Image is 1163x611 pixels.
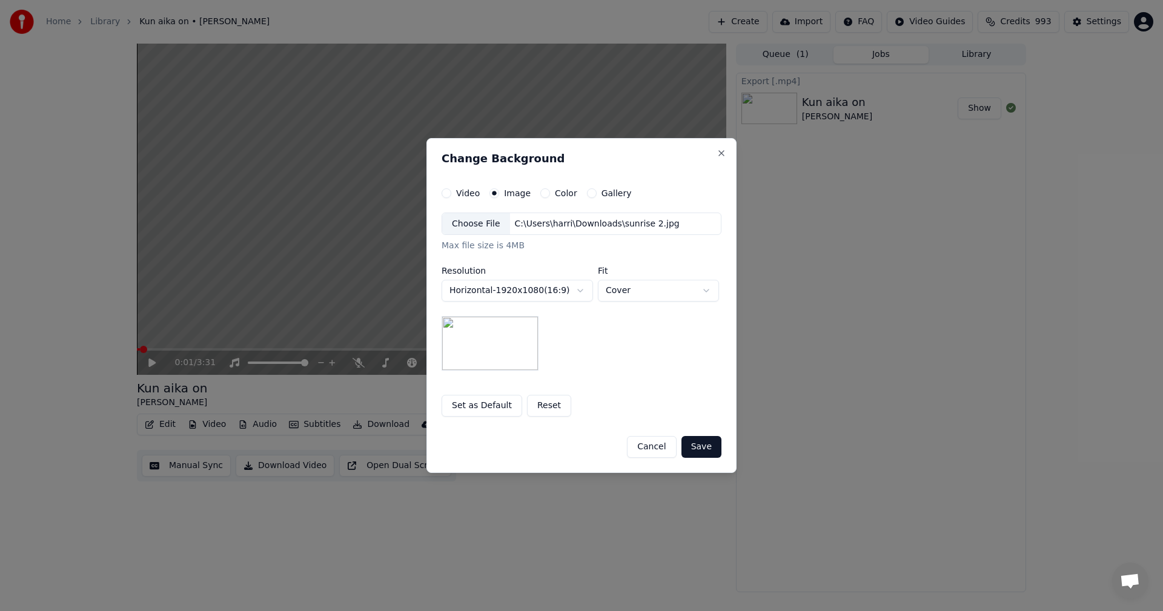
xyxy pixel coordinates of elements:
label: Gallery [601,189,632,197]
button: Cancel [627,436,676,458]
div: Max file size is 4MB [442,240,721,253]
button: Set as Default [442,395,522,417]
label: Color [555,189,577,197]
div: C:\Users\harri\Downloads\sunrise 2.jpg [510,218,684,230]
label: Fit [598,266,719,275]
label: Image [504,189,531,197]
button: Reset [527,395,571,417]
button: Save [681,436,721,458]
label: Video [456,189,480,197]
div: Choose File [442,213,510,235]
label: Resolution [442,266,593,275]
h2: Change Background [442,153,721,164]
